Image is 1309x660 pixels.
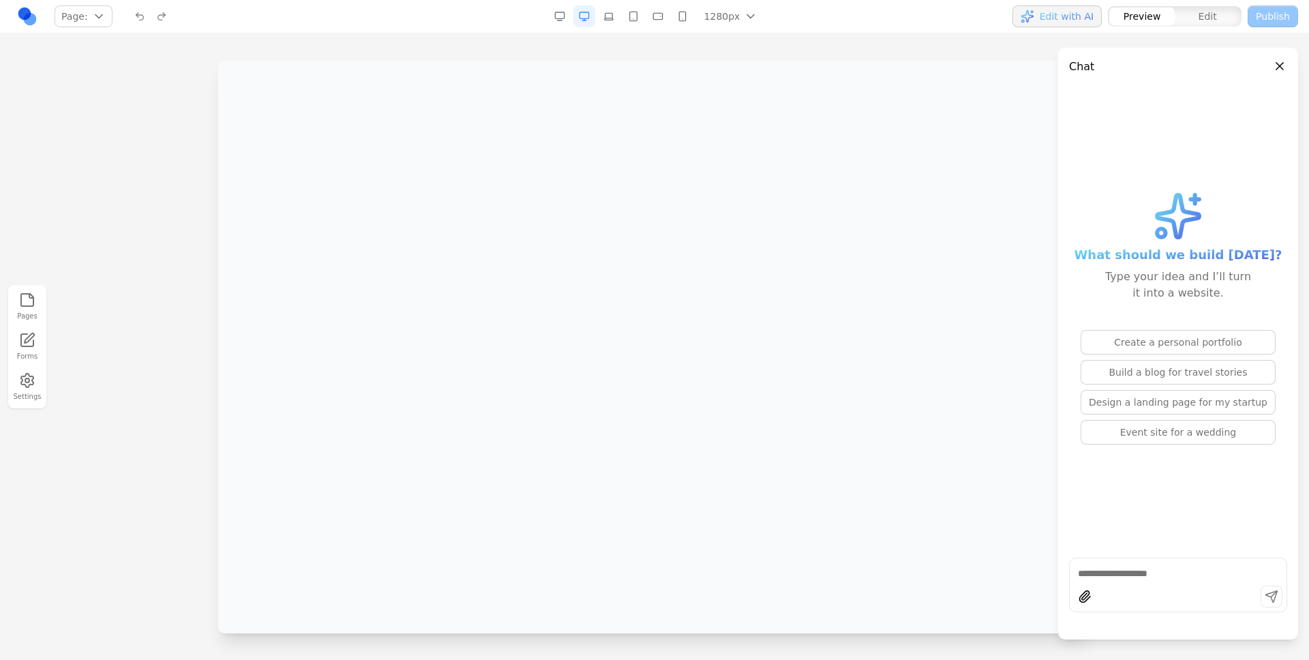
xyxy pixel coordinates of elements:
[549,5,571,27] button: Desktop Wide
[598,5,620,27] button: Laptop
[1081,360,1276,385] button: Build a blog for travel stories
[1081,390,1276,415] button: Design a landing page for my startup
[672,5,693,27] button: Mobile
[1102,269,1254,301] div: Type your idea and I’ll turn it into a website.
[55,5,112,27] button: Page:
[1069,59,1094,75] h3: Chat
[647,5,669,27] button: Mobile Landscape
[1124,10,1161,23] span: Preview
[1199,10,1217,23] span: Edit
[1012,5,1102,27] button: Edit with AI
[12,329,42,364] a: Forms
[218,61,1091,633] iframe: Preview
[1074,245,1282,265] span: What should we build [DATE]?
[622,5,644,27] button: Tablet
[1272,59,1287,74] button: Close panel
[12,370,42,404] button: Settings
[1081,330,1276,355] button: Create a personal portfolio
[12,289,42,324] button: Pages
[1081,420,1276,445] button: Event site for a wedding
[1040,10,1094,23] span: Edit with AI
[696,5,766,27] button: 1280px
[573,5,595,27] button: Desktop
